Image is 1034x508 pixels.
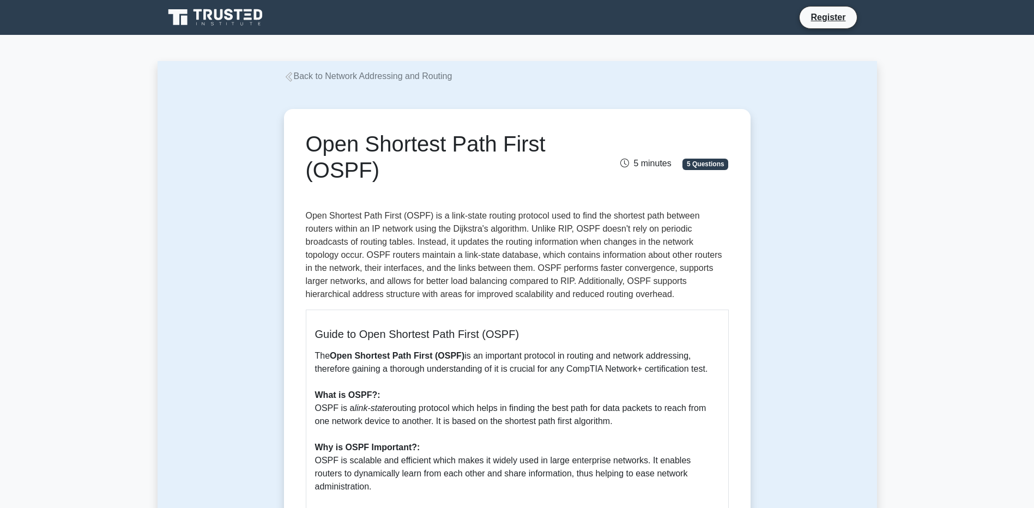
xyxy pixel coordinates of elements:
span: 5 Questions [682,159,728,170]
b: What is OSPF?: [315,390,380,400]
b: Why is OSPF Important?: [315,443,420,452]
a: Back to Network Addressing and Routing [284,71,452,81]
p: Open Shortest Path First (OSPF) is a link-state routing protocol used to find the shortest path b... [306,209,729,301]
span: 5 minutes [620,159,671,168]
a: Register [804,10,852,24]
i: link-state [354,403,389,413]
b: Open Shortest Path First (OSPF) [330,351,464,360]
h5: Guide to Open Shortest Path First (OSPF) [315,328,719,341]
h1: Open Shortest Path First (OSPF) [306,131,583,183]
